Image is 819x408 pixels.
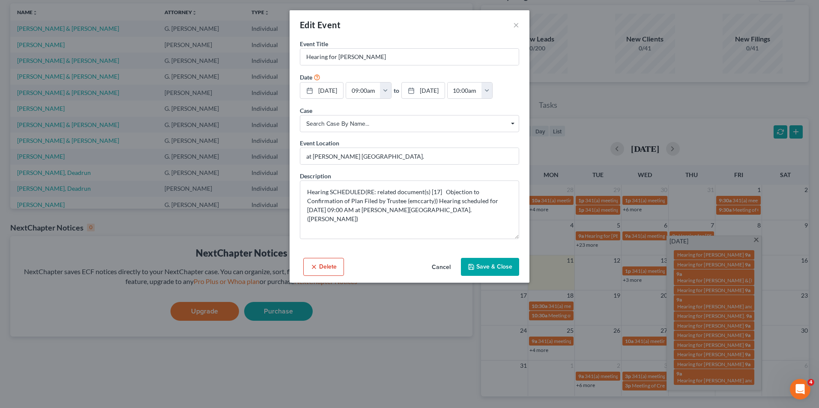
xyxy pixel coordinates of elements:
span: Search case by name... [306,119,513,128]
span: Event Title [300,40,328,47]
label: Event Location [300,139,339,148]
label: Description [300,171,331,180]
span: 4 [807,379,814,386]
input: -- : -- [346,83,380,99]
a: [DATE] [300,83,343,99]
span: Select box activate [300,115,519,132]
button: Save & Close [461,258,519,276]
a: [DATE] [402,83,445,99]
label: Date [300,73,312,82]
span: Edit Event [300,20,341,30]
button: Cancel [425,259,457,276]
input: Enter event name... [300,49,519,65]
input: Enter location... [300,148,519,164]
input: -- : -- [448,83,482,99]
button: × [513,20,519,30]
button: Delete [303,258,344,276]
iframe: Intercom live chat [790,379,810,399]
label: to [394,86,399,95]
label: Case [300,106,312,115]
